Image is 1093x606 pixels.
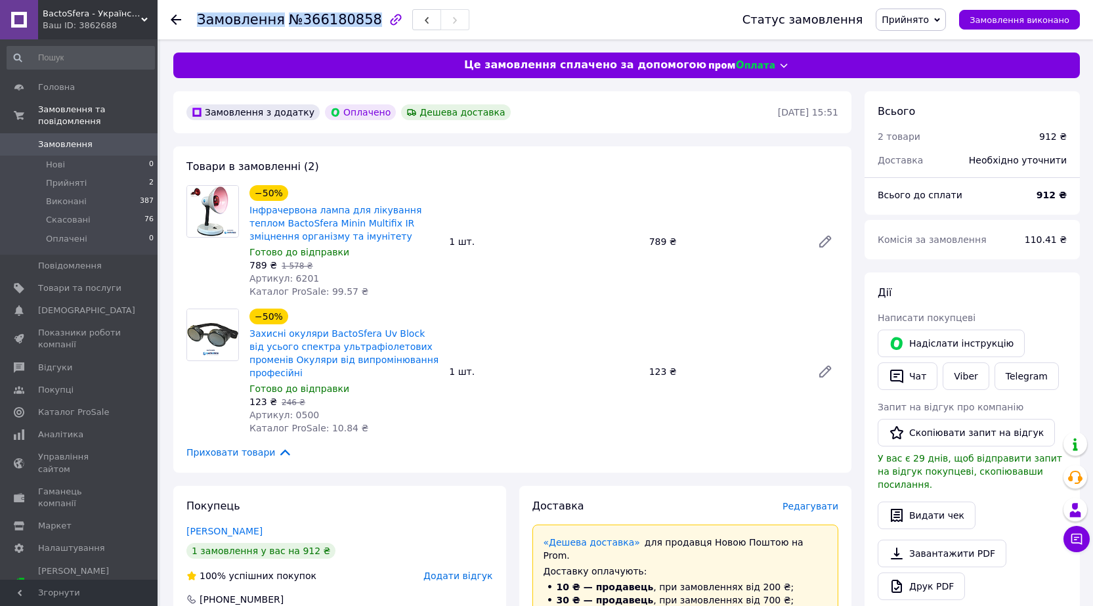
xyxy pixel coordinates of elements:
input: Пошук [7,46,155,70]
b: 912 ₴ [1037,190,1067,200]
span: Всього [878,105,915,118]
span: Дії [878,286,891,299]
span: Артикул: 6201 [249,273,319,284]
span: Готово до відправки [249,383,349,394]
img: Захисні окуляри BactoSfera Uv Block від усього спектра ультрафіолетових променів Окуляри від випр... [187,309,238,360]
span: BactoSfera - Український виробник кварцових і бактерицидних ламп [43,8,141,20]
span: Замовлення [38,139,93,150]
span: 30 ₴ — продавець [557,595,654,605]
span: 123 ₴ [249,397,277,407]
span: Замовлення виконано [970,15,1069,25]
a: Друк PDF [878,573,965,600]
div: 1 замовлення у вас на 912 ₴ [186,543,335,559]
div: успішних покупок [186,569,316,582]
span: Артикул: 0500 [249,410,319,420]
img: Інфрачервона лампа для лікування теплом BactoSfera Minin Multifix IR зміцнення організму та імуні... [187,186,238,236]
a: [PERSON_NAME] [186,526,263,536]
span: Налаштування [38,542,105,554]
span: 246 ₴ [282,398,305,407]
button: Замовлення виконано [959,10,1080,30]
div: Статус замовлення [742,13,863,26]
span: Покупці [38,384,74,396]
span: Виконані [46,196,87,207]
div: −50% [249,185,288,201]
span: Нові [46,159,65,171]
span: Товари та послуги [38,282,121,294]
span: Відгуки [38,362,72,374]
a: Редагувати [812,228,838,255]
button: Чат [878,362,937,390]
div: 912 ₴ [1039,130,1067,143]
li: , при замовленнях від 200 ₴; [544,580,828,594]
div: для продавця Новою Поштою на Prom. [544,536,828,562]
a: «Дешева доставка» [544,537,640,548]
span: 10 ₴ — продавець [557,582,654,592]
div: Необхідно уточнити [961,146,1075,175]
span: 1 578 ₴ [282,261,312,271]
span: Маркет [38,520,72,532]
span: [DEMOGRAPHIC_DATA] [38,305,135,316]
span: Замовлення [197,12,285,28]
span: Готово до відправки [249,247,349,257]
span: 110.41 ₴ [1025,234,1067,245]
span: Прийняті [46,177,87,189]
span: [PERSON_NAME] та рахунки [38,565,121,601]
span: Всього до сплати [878,190,962,200]
span: Гаманець компанії [38,486,121,509]
span: 76 [144,214,154,226]
span: Написати покупцеві [878,313,975,323]
span: 789 ₴ [249,260,277,271]
span: Показники роботи компанії [38,327,121,351]
span: Прийнято [882,14,929,25]
div: 1 шт. [444,362,643,381]
a: Захисні окуляри BactoSfera Uv Block від усього спектра ультрафіолетових променів Окуляри від випр... [249,328,439,378]
span: 100% [200,571,226,581]
a: Завантажити PDF [878,540,1006,567]
span: 387 [140,196,154,207]
span: Додати відгук [423,571,492,581]
span: Каталог ProSale: 99.57 ₴ [249,286,368,297]
div: Повернутися назад [171,13,181,26]
span: Оплачені [46,233,87,245]
span: У вас є 29 днів, щоб відправити запит на відгук покупцеві, скопіювавши посилання. [878,453,1062,490]
span: Повідомлення [38,260,102,272]
span: Редагувати [782,501,838,511]
span: Приховати товари [186,445,292,460]
span: Це замовлення сплачено за допомогою [464,58,706,73]
span: 0 [149,159,154,171]
span: Замовлення та повідомлення [38,104,158,127]
span: Доставка [878,155,923,165]
a: Редагувати [812,358,838,385]
div: 789 ₴ [644,232,807,251]
div: 123 ₴ [644,362,807,381]
span: Скасовані [46,214,91,226]
span: №366180858 [289,12,382,28]
span: 0 [149,233,154,245]
span: Управління сайтом [38,451,121,475]
span: Каталог ProSale: 10.84 ₴ [249,423,368,433]
button: Скопіювати запит на відгук [878,419,1055,446]
span: Запит на відгук про компанію [878,402,1023,412]
time: [DATE] 15:51 [778,107,838,118]
div: [PHONE_NUMBER] [198,593,285,606]
button: Видати чек [878,502,975,529]
div: Доставку оплачують: [544,565,828,578]
span: 2 [149,177,154,189]
span: 2 товари [878,131,920,142]
span: Каталог ProSale [38,406,109,418]
span: Головна [38,81,75,93]
div: −50% [249,309,288,324]
a: Інфрачервона лампа для лікування теплом BactoSfera Minin Multifix IR зміцнення організму та імуні... [249,205,421,242]
div: Замовлення з додатку [186,104,320,120]
div: 1 шт. [444,232,643,251]
span: Доставка [532,500,584,512]
button: Надіслати інструкцію [878,330,1025,357]
span: Товари в замовленні (2) [186,160,319,173]
span: Комісія за замовлення [878,234,987,245]
div: Ваш ID: 3862688 [43,20,158,32]
div: Дешева доставка [401,104,510,120]
a: Viber [943,362,989,390]
button: Чат з покупцем [1063,526,1090,552]
span: Покупець [186,500,240,512]
a: Telegram [995,362,1059,390]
